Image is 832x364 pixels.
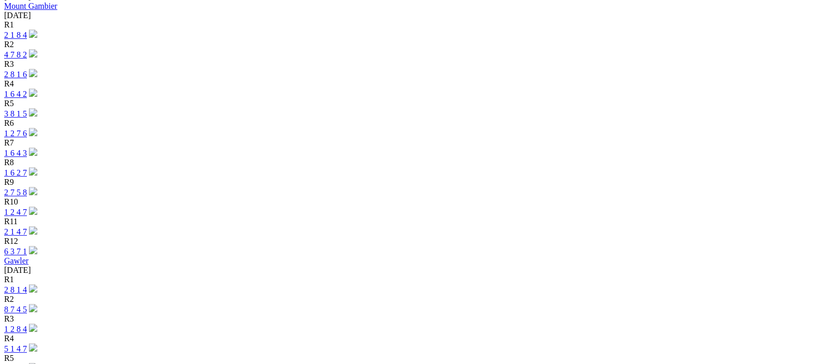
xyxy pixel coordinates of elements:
img: play-circle.svg [29,128,37,136]
div: R1 [4,20,828,30]
img: play-circle.svg [29,30,37,38]
img: play-circle.svg [29,226,37,235]
div: R1 [4,275,828,284]
div: R3 [4,314,828,324]
div: R10 [4,197,828,207]
a: 1 2 8 4 [4,325,27,333]
a: 3 8 1 5 [4,109,27,118]
a: 2 1 8 4 [4,31,27,39]
a: 1 6 4 2 [4,90,27,98]
div: R9 [4,178,828,187]
div: R4 [4,79,828,89]
div: R2 [4,40,828,49]
a: 2 7 5 8 [4,188,27,197]
div: R5 [4,99,828,108]
a: Mount Gambier [4,2,57,10]
img: play-circle.svg [29,69,37,77]
div: R5 [4,354,828,363]
div: R12 [4,237,828,246]
div: R7 [4,138,828,148]
a: 4 7 8 2 [4,50,27,59]
div: R3 [4,60,828,69]
a: 1 2 7 6 [4,129,27,138]
a: 1 2 4 7 [4,208,27,216]
img: play-circle.svg [29,304,37,312]
a: 6 3 7 1 [4,247,27,256]
a: 1 6 4 3 [4,149,27,157]
div: R4 [4,334,828,343]
a: 5 1 4 7 [4,344,27,353]
a: 1 6 2 7 [4,168,27,177]
div: R8 [4,158,828,167]
a: Gawler [4,256,28,265]
div: [DATE] [4,11,828,20]
img: play-circle.svg [29,246,37,254]
img: play-circle.svg [29,148,37,156]
div: R2 [4,295,828,304]
img: play-circle.svg [29,207,37,215]
a: 2 8 1 6 [4,70,27,79]
div: [DATE] [4,266,828,275]
img: play-circle.svg [29,284,37,293]
img: play-circle.svg [29,187,37,195]
img: play-circle.svg [29,324,37,332]
img: play-circle.svg [29,343,37,352]
img: play-circle.svg [29,167,37,176]
a: 2 1 4 7 [4,227,27,236]
div: R6 [4,119,828,128]
img: play-circle.svg [29,108,37,117]
a: 8 7 4 5 [4,305,27,314]
a: 2 8 1 4 [4,285,27,294]
img: play-circle.svg [29,49,37,57]
img: play-circle.svg [29,89,37,97]
div: R11 [4,217,828,226]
